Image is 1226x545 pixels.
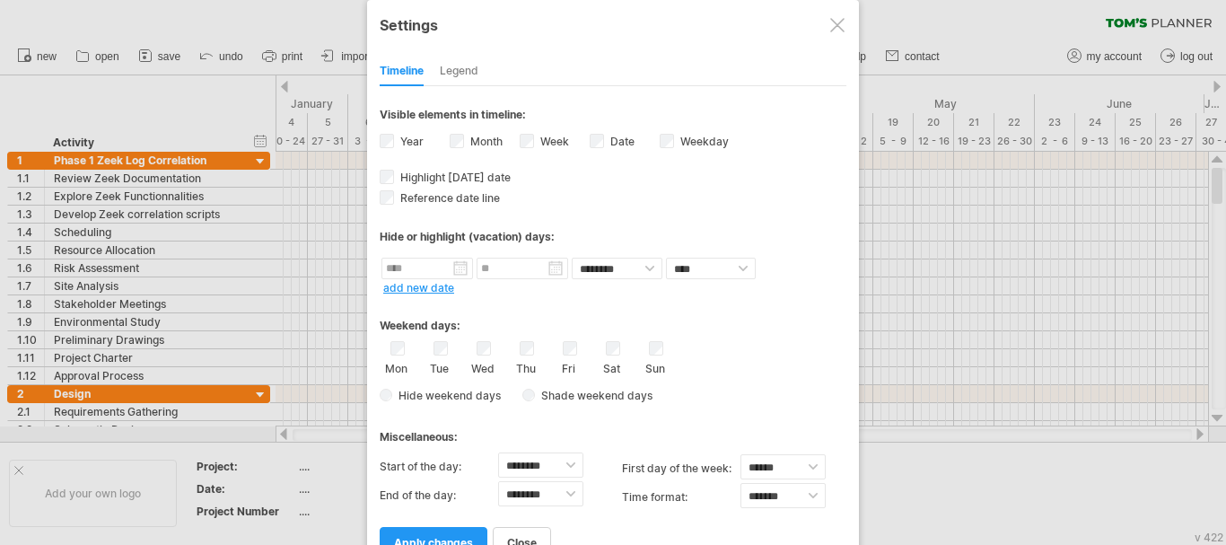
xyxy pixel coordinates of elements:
label: Year [397,135,424,148]
label: Sat [600,358,623,375]
label: first day of the week: [622,454,740,483]
span: Hide weekend days [392,389,501,402]
label: Mon [385,358,407,375]
div: Hide or highlight (vacation) days: [380,230,846,243]
label: Start of the day: [380,453,498,481]
label: Weekday [677,135,729,148]
div: Timeline [380,57,424,86]
label: Month [467,135,503,148]
a: add new date [383,281,454,294]
div: Visible elements in timeline: [380,108,846,127]
div: Legend [440,57,478,86]
label: Week [537,135,569,148]
span: Highlight [DATE] date [397,171,511,184]
label: Sun [644,358,666,375]
span: Reference date line [397,191,500,205]
div: Miscellaneous: [380,413,846,448]
label: Wed [471,358,494,375]
label: End of the day: [380,481,498,510]
div: Settings [380,8,846,40]
span: Shade weekend days [535,389,652,402]
div: Weekend days: [380,302,846,337]
label: Date [607,135,635,148]
label: Fri [557,358,580,375]
label: Tue [428,358,451,375]
label: Thu [514,358,537,375]
label: Time format: [622,483,740,512]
